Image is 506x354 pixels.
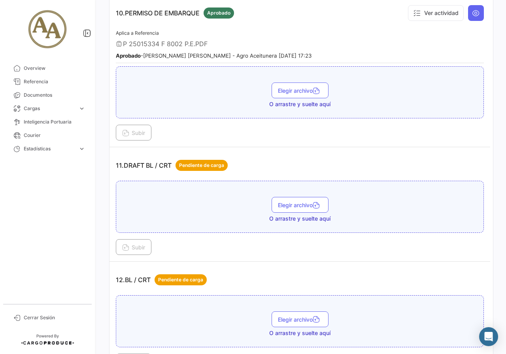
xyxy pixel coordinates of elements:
[158,276,203,283] span: Pendiente de carga
[272,82,329,98] button: Elegir archivo
[6,88,89,102] a: Documentos
[479,327,498,346] div: Abrir Intercom Messenger
[116,30,159,36] span: Aplica a Referencia
[78,145,85,152] span: expand_more
[6,129,89,142] a: Courier
[24,132,85,139] span: Courier
[179,162,224,169] span: Pendiente de carga
[272,311,329,327] button: Elegir archivo
[278,202,322,208] span: Elegir archivo
[408,5,464,21] button: Ver actividad
[116,160,228,171] p: 11.DRAFT BL / CRT
[207,9,230,17] span: Aprobado
[6,75,89,88] a: Referencia
[116,52,141,59] b: Aprobado
[6,115,89,129] a: Inteligencia Portuaria
[122,129,145,136] span: Subir
[278,316,322,323] span: Elegir archivo
[24,105,75,112] span: Cargas
[24,78,85,85] span: Referencia
[28,9,67,49] img: d85fbf23-fa35-483a-980e-3848878eb9e8.jpg
[116,274,207,285] p: 12.BL / CRT
[116,52,312,59] small: - [PERSON_NAME] [PERSON_NAME] - Agro Aceitunera [DATE] 17:23
[269,329,330,337] span: O arrastre y suelte aquí
[116,239,151,255] button: Subir
[269,215,330,223] span: O arrastre y suelte aquí
[24,92,85,99] span: Documentos
[24,314,85,321] span: Cerrar Sesión
[116,125,151,140] button: Subir
[24,118,85,125] span: Inteligencia Portuaria
[24,65,85,72] span: Overview
[272,197,329,213] button: Elegir archivo
[116,7,234,19] p: 10.PERMISO DE EMBARQUE
[78,105,85,112] span: expand_more
[122,244,145,251] span: Subir
[269,100,330,108] span: O arrastre y suelte aquí
[6,62,89,75] a: Overview
[278,87,322,94] span: Elegir archivo
[24,145,75,152] span: Estadísticas
[123,40,208,48] span: P 25015334 F 8002 P.E.PDF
